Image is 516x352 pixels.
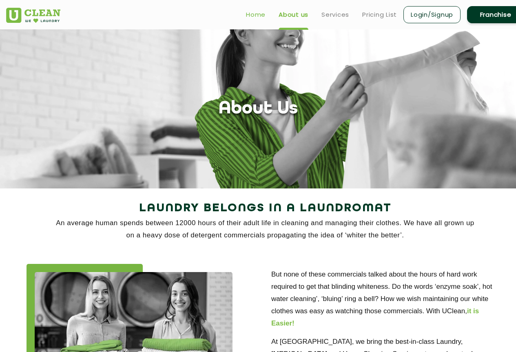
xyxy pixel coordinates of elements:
[271,268,504,330] p: But none of these commercials talked about the hours of hard work required to get that blinding w...
[362,10,397,20] a: Pricing List
[219,99,298,120] h1: About Us
[246,10,266,20] a: Home
[6,8,60,23] img: UClean Laundry and Dry Cleaning
[403,6,461,23] a: Login/Signup
[279,10,308,20] a: About us
[321,10,349,20] a: Services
